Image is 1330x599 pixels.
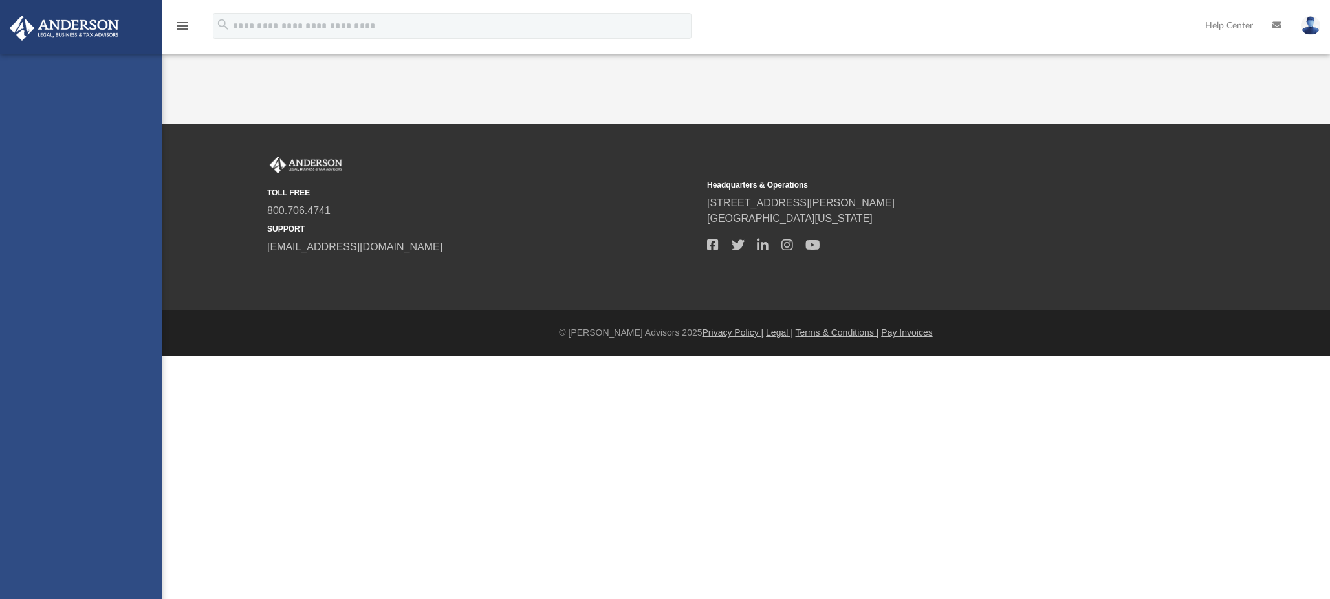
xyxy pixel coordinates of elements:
a: [EMAIL_ADDRESS][DOMAIN_NAME] [267,241,442,252]
a: Pay Invoices [881,327,932,338]
a: Terms & Conditions | [796,327,879,338]
small: TOLL FREE [267,187,698,199]
a: Privacy Policy | [703,327,764,338]
img: User Pic [1301,16,1320,35]
i: menu [175,18,190,34]
a: [GEOGRAPHIC_DATA][US_STATE] [707,213,873,224]
a: [STREET_ADDRESS][PERSON_NAME] [707,197,895,208]
small: Headquarters & Operations [707,179,1138,191]
i: search [216,17,230,32]
small: SUPPORT [267,223,698,235]
a: Legal | [766,327,793,338]
a: 800.706.4741 [267,205,331,216]
div: © [PERSON_NAME] Advisors 2025 [162,326,1330,340]
img: Anderson Advisors Platinum Portal [267,157,345,173]
a: menu [175,25,190,34]
img: Anderson Advisors Platinum Portal [6,16,123,41]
